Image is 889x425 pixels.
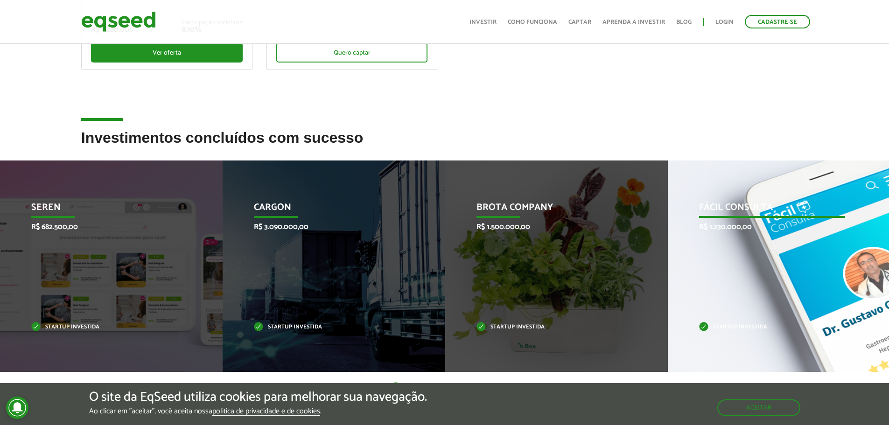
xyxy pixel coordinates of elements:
[31,223,177,231] p: R$ 682.500,00
[91,43,243,63] div: Ver oferta
[573,381,582,390] button: 20 of 20
[321,381,330,390] button: 2 of 20
[335,381,344,390] button: 3 of 20
[212,408,320,416] a: política de privacidade e de cookies
[699,325,845,330] p: Startup investida
[531,381,540,390] button: 17 of 20
[276,43,428,63] div: Quero captar
[405,381,414,390] button: 8 of 20
[745,15,810,28] a: Cadastre-se
[517,381,526,390] button: 16 of 20
[545,381,554,390] button: 18 of 20
[476,223,623,231] p: R$ 1.500.000,00
[602,19,665,25] a: Aprenda a investir
[89,407,427,416] p: Ao clicar em "aceitar", você aceita nossa .
[31,325,177,330] p: Startup investida
[568,19,591,25] a: Captar
[391,381,400,390] button: 7 of 20
[363,381,372,390] button: 5 of 20
[447,381,456,390] button: 11 of 20
[89,390,427,404] h5: O site da EqSeed utiliza cookies para melhorar sua navegação.
[81,130,808,160] h2: Investimentos concluídos com sucesso
[489,381,498,390] button: 14 of 20
[476,202,623,218] p: Brota Company
[81,9,156,34] img: EqSeed
[676,19,692,25] a: Blog
[31,202,177,218] p: Seren
[475,381,484,390] button: 13 of 20
[476,325,623,330] p: Startup investida
[508,19,557,25] a: Como funciona
[433,381,442,390] button: 10 of 20
[461,381,470,390] button: 12 of 20
[469,19,497,25] a: Investir
[559,381,568,390] button: 19 of 20
[715,19,734,25] a: Login
[349,381,358,390] button: 4 of 20
[419,381,428,390] button: 9 of 20
[254,223,400,231] p: R$ 3.090.000,00
[717,399,800,416] button: Aceitar
[254,202,400,218] p: CargOn
[699,223,845,231] p: R$ 1.230.000,00
[307,381,316,390] button: 1 of 20
[254,325,400,330] p: Startup investida
[377,381,386,390] button: 6 of 20
[699,202,845,218] p: Fácil Consulta
[503,381,512,390] button: 15 of 20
